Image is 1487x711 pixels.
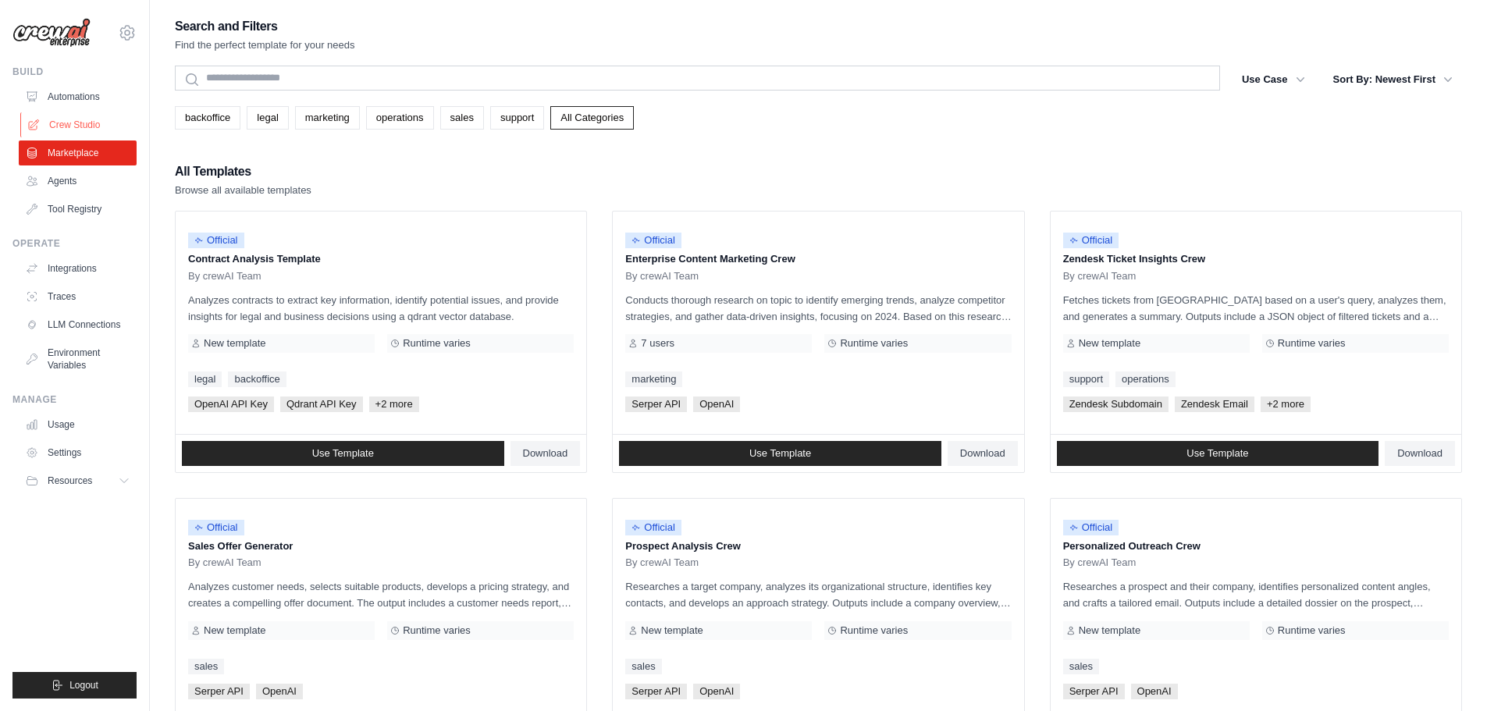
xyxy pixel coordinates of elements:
[641,624,703,637] span: New template
[1385,441,1455,466] a: Download
[19,256,137,281] a: Integrations
[625,292,1011,325] p: Conducts thorough research on topic to identify emerging trends, analyze competitor strategies, a...
[19,412,137,437] a: Usage
[19,84,137,109] a: Automations
[510,441,581,466] a: Download
[1397,447,1443,460] span: Download
[625,539,1011,554] p: Prospect Analysis Crew
[1261,396,1311,412] span: +2 more
[228,371,286,387] a: backoffice
[188,659,224,674] a: sales
[625,684,687,699] span: Serper API
[490,106,544,130] a: support
[295,106,360,130] a: marketing
[1278,337,1346,350] span: Runtime varies
[1057,441,1379,466] a: Use Template
[1063,251,1449,267] p: Zendesk Ticket Insights Crew
[188,233,244,248] span: Official
[188,270,261,283] span: By crewAI Team
[19,140,137,165] a: Marketplace
[1278,624,1346,637] span: Runtime varies
[12,393,137,406] div: Manage
[19,312,137,337] a: LLM Connections
[188,556,261,569] span: By crewAI Team
[1324,66,1462,94] button: Sort By: Newest First
[1063,396,1169,412] span: Zendesk Subdomain
[693,684,740,699] span: OpenAI
[1063,659,1099,674] a: sales
[20,112,138,137] a: Crew Studio
[247,106,288,130] a: legal
[749,447,811,460] span: Use Template
[1175,396,1254,412] span: Zendesk Email
[175,16,355,37] h2: Search and Filters
[840,337,908,350] span: Runtime varies
[1079,337,1140,350] span: New template
[19,197,137,222] a: Tool Registry
[693,396,740,412] span: OpenAI
[550,106,634,130] a: All Categories
[19,440,137,465] a: Settings
[1063,556,1137,569] span: By crewAI Team
[12,66,137,78] div: Build
[1131,684,1178,699] span: OpenAI
[366,106,434,130] a: operations
[175,183,311,198] p: Browse all available templates
[1063,292,1449,325] p: Fetches tickets from [GEOGRAPHIC_DATA] based on a user's query, analyzes them, and generates a su...
[175,106,240,130] a: backoffice
[1186,447,1248,460] span: Use Template
[1063,270,1137,283] span: By crewAI Team
[960,447,1005,460] span: Download
[19,468,137,493] button: Resources
[1233,66,1314,94] button: Use Case
[948,441,1018,466] a: Download
[175,161,311,183] h2: All Templates
[204,624,265,637] span: New template
[204,337,265,350] span: New template
[523,447,568,460] span: Download
[625,520,681,535] span: Official
[188,292,574,325] p: Analyzes contracts to extract key information, identify potential issues, and provide insights fo...
[19,169,137,194] a: Agents
[625,556,699,569] span: By crewAI Team
[188,396,274,412] span: OpenAI API Key
[188,371,222,387] a: legal
[625,251,1011,267] p: Enterprise Content Marketing Crew
[1063,371,1109,387] a: support
[1063,578,1449,611] p: Researches a prospect and their company, identifies personalized content angles, and crafts a tai...
[641,337,674,350] span: 7 users
[12,672,137,699] button: Logout
[175,37,355,53] p: Find the perfect template for your needs
[1063,539,1449,554] p: Personalized Outreach Crew
[188,539,574,554] p: Sales Offer Generator
[19,284,137,309] a: Traces
[403,624,471,637] span: Runtime varies
[256,684,303,699] span: OpenAI
[12,237,137,250] div: Operate
[619,441,941,466] a: Use Template
[188,578,574,611] p: Analyzes customer needs, selects suitable products, develops a pricing strategy, and creates a co...
[369,396,419,412] span: +2 more
[440,106,484,130] a: sales
[1063,684,1125,699] span: Serper API
[312,447,374,460] span: Use Template
[12,18,91,48] img: Logo
[625,233,681,248] span: Official
[1063,520,1119,535] span: Official
[188,520,244,535] span: Official
[280,396,363,412] span: Qdrant API Key
[1063,233,1119,248] span: Official
[182,441,504,466] a: Use Template
[19,340,137,378] a: Environment Variables
[625,396,687,412] span: Serper API
[1079,624,1140,637] span: New template
[1115,371,1176,387] a: operations
[625,578,1011,611] p: Researches a target company, analyzes its organizational structure, identifies key contacts, and ...
[625,659,661,674] a: sales
[840,624,908,637] span: Runtime varies
[625,371,682,387] a: marketing
[48,475,92,487] span: Resources
[188,251,574,267] p: Contract Analysis Template
[403,337,471,350] span: Runtime varies
[625,270,699,283] span: By crewAI Team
